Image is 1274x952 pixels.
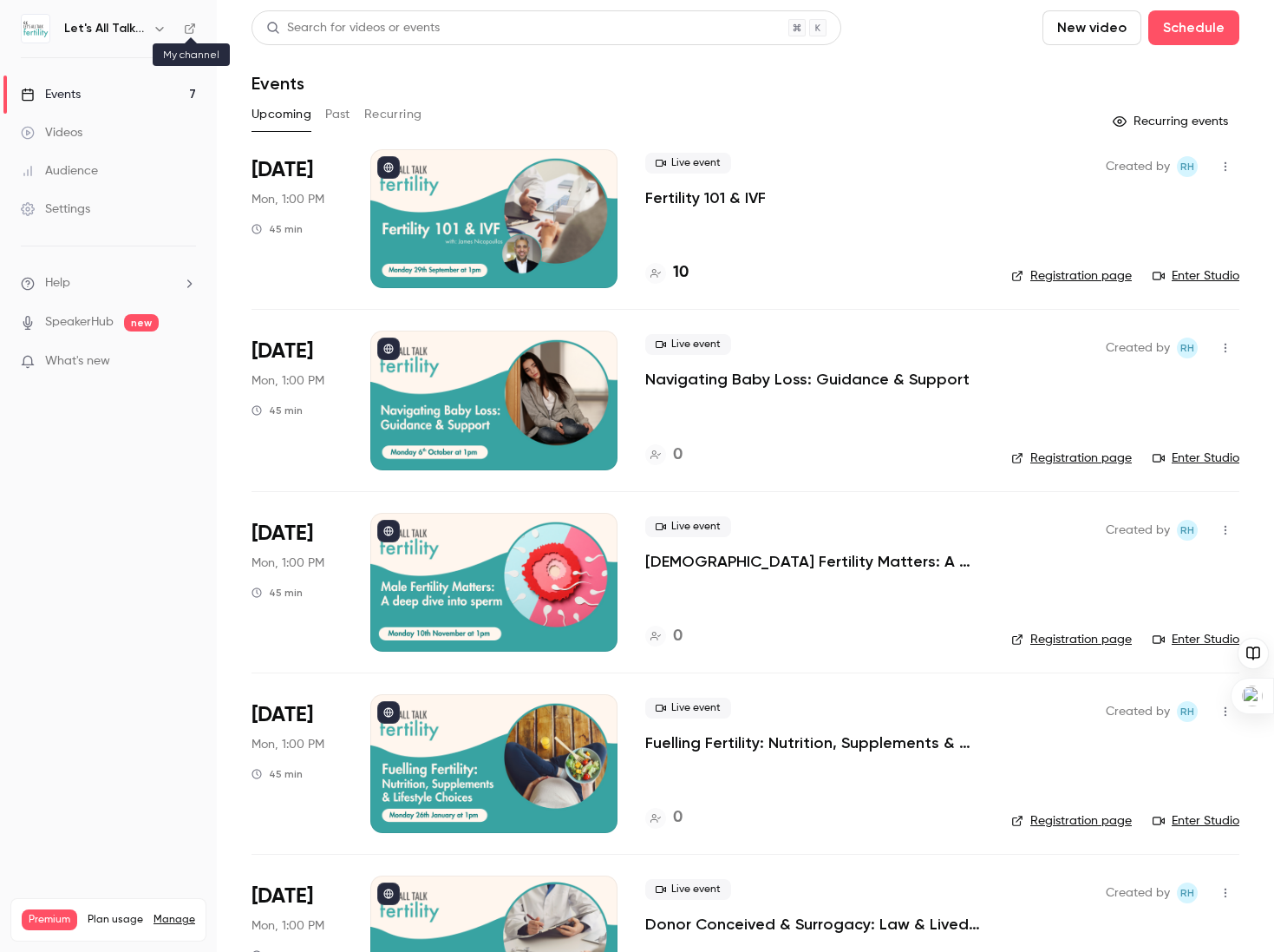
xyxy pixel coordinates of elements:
a: Enter Studio [1153,812,1239,830]
a: Registration page [1011,267,1132,285]
span: Created by [1106,338,1170,358]
span: Robyn Harris [1177,883,1198,903]
a: Navigating Baby Loss: Guidance & Support [645,369,970,390]
h4: 0 [673,625,683,648]
span: RH [1180,701,1194,722]
li: help-dropdown-opener [21,274,196,292]
a: SpeakerHub [45,313,114,332]
a: 0 [645,625,683,648]
span: Live event [645,879,731,900]
span: Mon, 1:00 PM [252,555,324,572]
a: [DEMOGRAPHIC_DATA] Fertility Matters: A deep dive into sperm [645,551,983,572]
span: new [124,314,159,332]
span: [DATE] [252,701,313,729]
span: Mon, 1:00 PM [252,736,324,753]
a: Manage [154,913,195,927]
div: Events [21,86,81,103]
span: What's new [45,352,110,371]
span: [DATE] [252,156,313,184]
a: Enter Studio [1153,450,1239,467]
span: Live event [645,334,731,355]
span: RH [1180,883,1194,903]
h4: 0 [673,806,683,830]
span: Plan usage [88,913,143,927]
button: Past [325,101,350,128]
div: Search for videos or events [266,19,440,37]
div: Sep 29 Mon, 1:00 PM (Europe/London) [252,149,343,288]
span: Robyn Harris [1177,338,1198,358]
span: RH [1180,156,1194,177]
span: Robyn Harris [1177,156,1198,177]
span: Robyn Harris [1177,701,1198,722]
span: RH [1180,338,1194,358]
span: Live event [645,516,731,537]
span: [DATE] [252,520,313,548]
div: Settings [21,200,90,218]
div: 45 min [252,404,303,417]
button: Upcoming [252,101,311,128]
div: 45 min [252,767,303,781]
span: Created by [1106,701,1170,722]
h6: Let's All Talk Fertility Live [64,20,146,37]
span: Created by [1106,156,1170,177]
span: Help [45,274,70,292]
a: 0 [645,806,683,830]
a: 10 [645,261,689,285]
span: Live event [645,698,731,719]
div: Videos [21,124,82,141]
iframe: Noticeable Trigger [175,354,196,370]
span: [DATE] [252,338,313,365]
span: RH [1180,520,1194,541]
img: Let's All Talk Fertility Live [22,15,49,43]
h1: Events [252,73,304,94]
span: Mon, 1:00 PM [252,372,324,390]
button: Recurring [364,101,422,128]
div: Jan 26 Mon, 1:00 PM (Europe/London) [252,694,343,833]
h4: 10 [673,261,689,285]
button: Recurring events [1105,108,1239,135]
span: Created by [1106,883,1170,903]
span: [DATE] [252,883,313,910]
span: Mon, 1:00 PM [252,917,324,935]
a: Fertility 101 & IVF [645,187,766,208]
span: Live event [645,153,731,174]
a: Registration page [1011,631,1132,648]
span: Premium [22,909,77,930]
div: 45 min [252,586,303,600]
a: Donor Conceived & Surrogacy: Law & Lived Experience [645,914,983,935]
div: 45 min [252,222,303,236]
a: Enter Studio [1153,631,1239,648]
a: Fuelling Fertility: Nutrition, Supplements & Lifestyle Choices [645,732,983,753]
a: Registration page [1011,450,1132,467]
a: Registration page [1011,812,1132,830]
span: Created by [1106,520,1170,541]
div: Oct 6 Mon, 1:00 PM (Europe/London) [252,331,343,469]
a: Enter Studio [1153,267,1239,285]
span: Mon, 1:00 PM [252,191,324,208]
button: Schedule [1148,10,1239,45]
a: 0 [645,443,683,467]
h4: 0 [673,443,683,467]
button: New video [1042,10,1141,45]
div: Audience [21,162,98,180]
span: Robyn Harris [1177,520,1198,541]
div: Nov 10 Mon, 1:00 PM (Europe/London) [252,513,343,652]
